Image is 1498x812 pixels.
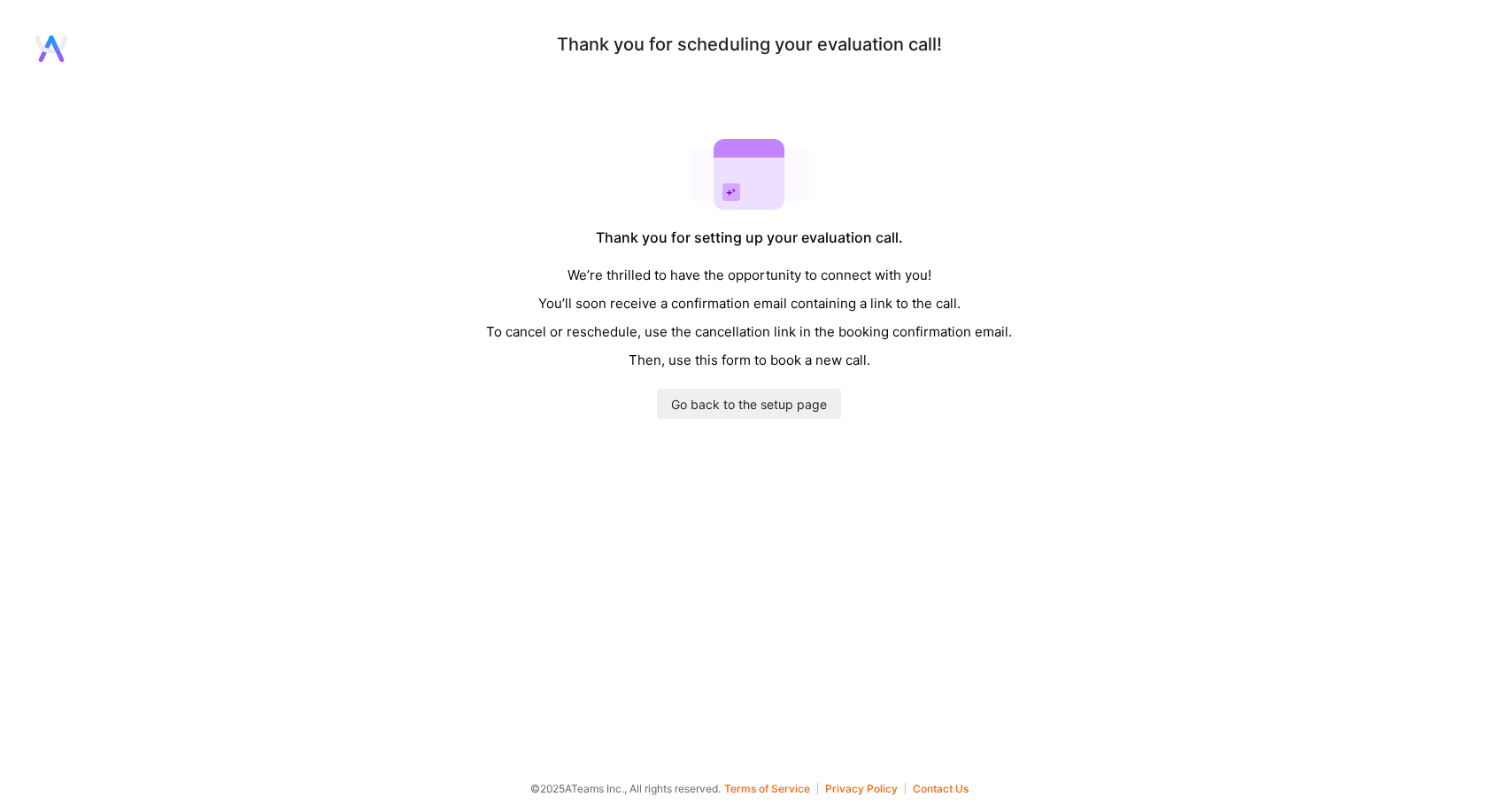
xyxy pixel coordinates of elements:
[557,35,942,54] div: Thank you for scheduling your evaluation call!
[657,389,841,419] a: Go back to the setup page
[825,783,906,794] button: Privacy Policy
[913,783,969,794] button: Contact Us
[486,261,1012,375] div: We’re thrilled to have the opportunity to connect with you! You’ll soon receive a confirmation em...
[724,783,818,794] button: Terms of Service
[530,779,721,798] span: © 2025 ATeams Inc., All rights reserved.
[596,228,903,247] div: Thank you for setting up your evaluation call.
